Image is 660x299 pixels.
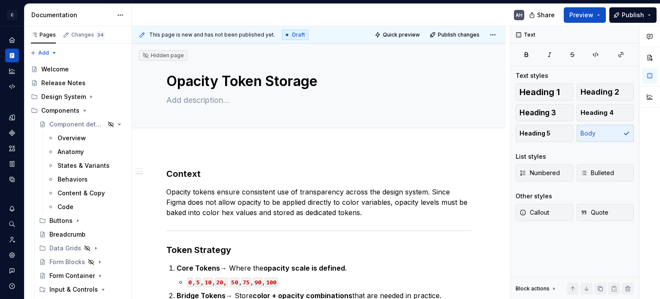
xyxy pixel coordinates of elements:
[149,31,275,38] span: This page is new and has not been published yet.
[253,277,263,287] code: 90
[427,29,483,41] button: Publish changes
[577,164,634,182] button: Bulleted
[203,277,213,287] code: 10
[516,104,573,121] button: Heading 3
[519,208,549,217] span: Callout
[622,11,644,19] span: Publish
[292,31,305,38] span: Draft
[581,208,608,217] span: Quote
[166,168,471,180] h3: Context
[49,244,81,253] div: Data Grids
[5,126,19,140] a: Components
[27,62,128,76] a: Welcome
[5,157,19,171] a: Storybook stories
[5,173,19,186] a: Data sources
[5,233,19,247] a: Invite team
[166,187,471,218] p: Opacity tokens ensure consistent use of transparency across the design system. Since Figma does n...
[58,161,110,170] div: States & Variants
[96,31,105,38] span: 34
[166,244,471,256] h3: Token Strategy
[49,271,95,280] div: Form Container
[609,7,657,23] button: Publish
[27,104,128,117] div: Components
[581,169,614,177] span: Bulleted
[516,204,573,221] button: Callout
[49,120,105,129] div: Component detail template
[44,186,128,200] a: Content & Copy
[41,106,79,115] div: Components
[5,142,19,155] div: Assets
[263,264,345,272] strong: opacity scale is defined
[58,134,86,142] div: Overview
[36,214,128,228] div: Buttons
[265,277,278,287] code: 100
[44,145,128,159] a: Anatomy
[38,49,49,56] span: Add
[36,255,128,269] a: Form Blocks
[177,264,220,272] strong: Core Tokens
[49,258,85,266] div: Form Blocks
[31,31,56,38] div: Pages
[27,90,128,104] div: Design System
[5,111,19,124] a: Design tokens
[383,31,420,38] span: Quick preview
[519,129,550,138] span: Heading 5
[516,164,573,182] button: Numbered
[58,148,84,156] div: Anatomy
[58,203,73,211] div: Code
[177,263,471,273] p: → Where the .
[44,200,128,214] a: Code
[27,47,60,59] button: Add
[36,269,128,283] a: Form Container
[5,217,19,231] button: Search ⌘K
[36,117,128,131] a: Component detail template
[519,108,556,117] span: Heading 3
[537,11,555,19] span: Share
[581,88,619,96] span: Heading 2
[187,277,471,287] p: , , , , , ,
[142,52,184,59] div: Hidden page
[577,104,634,121] button: Heading 4
[36,241,128,255] div: Data Grids
[438,31,480,38] span: Publish changes
[516,152,546,161] div: List styles
[7,10,17,20] div: C
[49,230,86,239] div: Breadcrumb
[195,277,201,287] code: 5
[41,65,69,74] div: Welcome
[5,33,19,47] a: Home
[44,159,128,173] a: States & Variants
[44,131,128,145] a: Overview
[241,277,251,287] code: 75
[165,71,470,92] textarea: Opacity Token Storage
[372,29,424,41] button: Quick preview
[5,202,19,216] button: Notifications
[519,169,560,177] span: Numbered
[516,71,548,80] div: Text styles
[516,83,573,101] button: Heading 1
[5,264,19,277] button: Contact support
[36,283,128,296] div: Input & Controls
[516,125,573,142] button: Heading 5
[581,108,614,117] span: Heading 4
[230,277,239,287] code: 50
[5,248,19,262] a: Settings
[5,64,19,78] div: Analytics
[2,6,22,24] button: C
[41,92,86,101] div: Design System
[516,283,557,295] div: Block actions
[5,80,19,93] a: Code automation
[44,173,128,186] a: Behaviors
[36,228,128,241] a: Breadcrumb
[41,79,86,87] div: Release Notes
[577,204,634,221] button: Quote
[215,277,228,287] code: 20,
